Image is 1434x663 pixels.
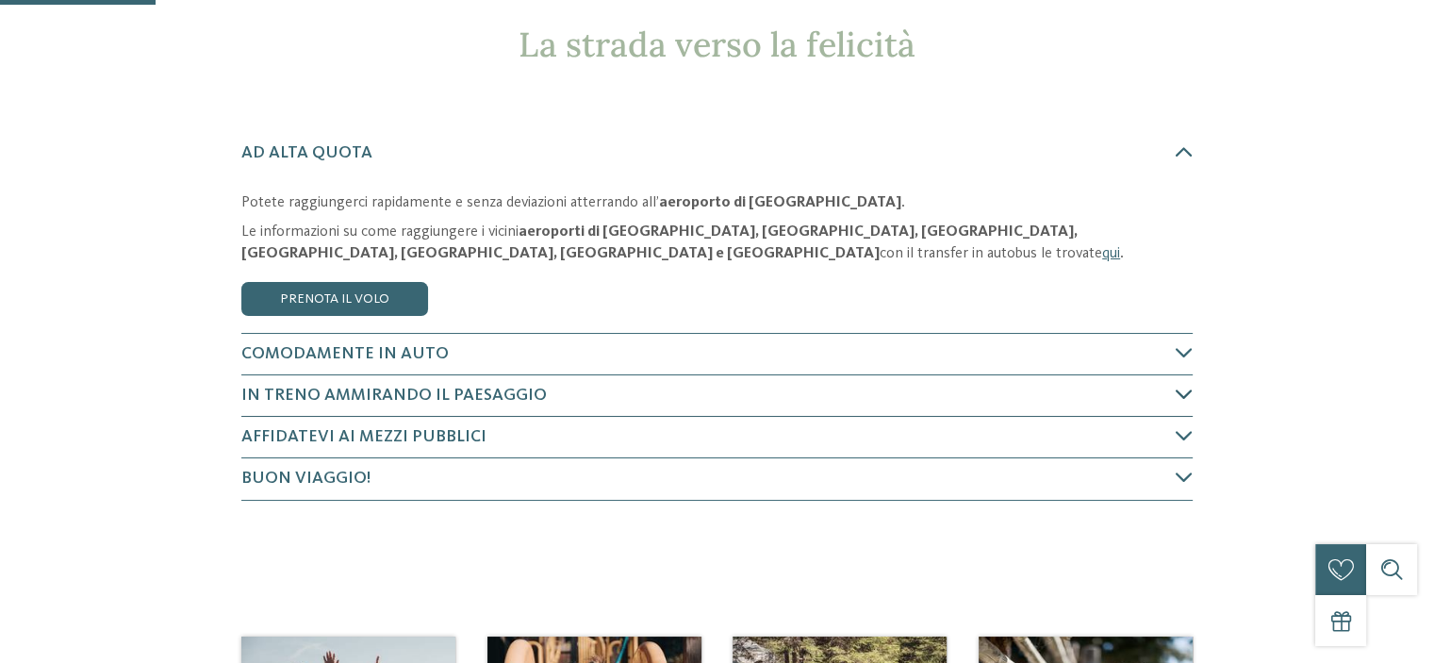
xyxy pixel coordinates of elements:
a: qui [1102,246,1120,261]
p: Potete raggiungerci rapidamente e senza deviazioni atterrando all’ . [241,192,1193,214]
span: Ad alta quota [241,144,372,161]
span: La strada verso la felicità [519,23,915,66]
span: Buon viaggio! [241,470,371,487]
strong: aeroporti di [GEOGRAPHIC_DATA], [GEOGRAPHIC_DATA], [GEOGRAPHIC_DATA], [GEOGRAPHIC_DATA], [GEOGRAP... [241,224,1078,261]
strong: aeroporto di [GEOGRAPHIC_DATA] [659,195,901,210]
span: Affidatevi ai mezzi pubblici [241,428,486,445]
span: Comodamente in auto [241,345,449,362]
a: Prenota il volo [241,282,428,316]
span: In treno ammirando il paesaggio [241,387,547,404]
p: Le informazioni su come raggiungere i vicini con il transfer in autobus le trovate . [241,222,1193,264]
